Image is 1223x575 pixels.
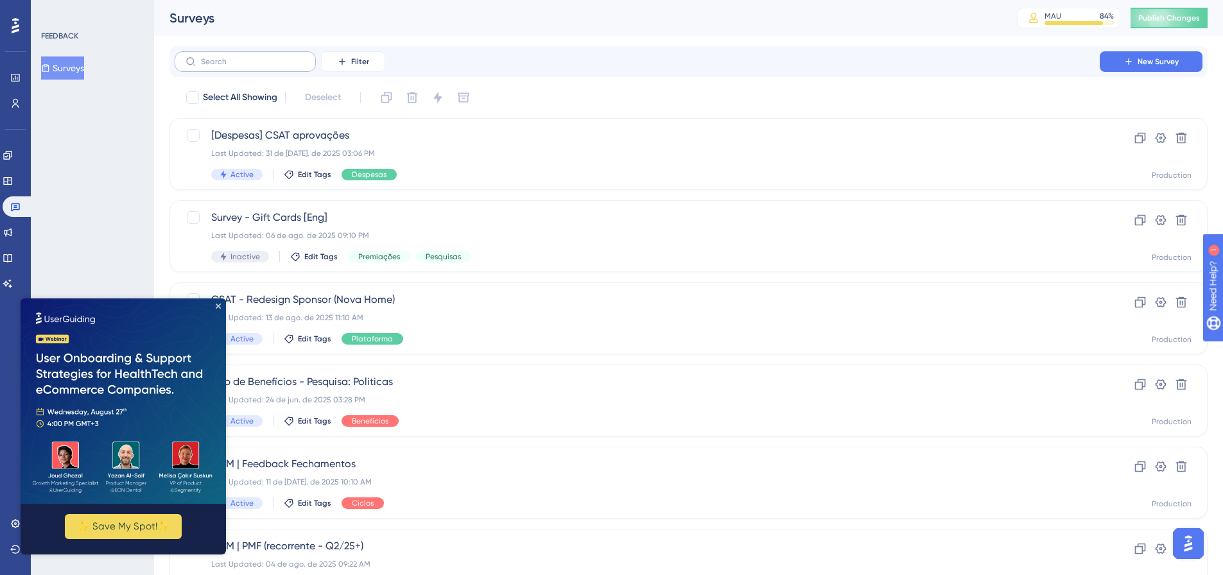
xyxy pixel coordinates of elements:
[41,56,84,80] button: Surveys
[211,210,1063,225] span: Survey - Gift Cards [Eng]
[211,456,1063,472] span: HCM | Feedback Fechamentos
[352,498,374,508] span: Ciclos
[211,477,1063,487] div: Last Updated: 11 de [DATE]. de 2025 10:10 AM
[298,169,331,180] span: Edit Tags
[89,6,93,17] div: 1
[201,57,305,66] input: Search
[284,169,331,180] button: Edit Tags
[1100,11,1114,21] div: 84 %
[203,90,277,105] span: Select All Showing
[211,395,1063,405] div: Last Updated: 24 de jun. de 2025 03:28 PM
[284,498,331,508] button: Edit Tags
[426,252,461,262] span: Pesquisas
[230,169,254,180] span: Active
[1152,334,1192,345] div: Production
[44,216,161,241] button: ✨ Save My Spot!✨
[321,51,385,72] button: Filter
[1152,416,1192,427] div: Production
[211,374,1063,390] span: Hub de Benefícios - Pesquisa: Políticas
[284,416,331,426] button: Edit Tags
[284,334,331,344] button: Edit Tags
[293,86,352,109] button: Deselect
[30,3,80,19] span: Need Help?
[1131,8,1208,28] button: Publish Changes
[351,56,369,67] span: Filter
[41,31,78,41] div: FEEDBACK
[290,252,338,262] button: Edit Tags
[230,334,254,344] span: Active
[211,313,1063,323] div: Last Updated: 13 de ago. de 2025 11:10 AM
[211,559,1063,569] div: Last Updated: 04 de ago. de 2025 09:22 AM
[1152,499,1192,509] div: Production
[358,252,400,262] span: Premiações
[211,230,1063,241] div: Last Updated: 06 de ago. de 2025 09:10 PM
[298,334,331,344] span: Edit Tags
[230,416,254,426] span: Active
[230,498,254,508] span: Active
[211,148,1063,159] div: Last Updated: 31 de [DATE]. de 2025 03:06 PM
[352,169,386,180] span: Despesas
[230,252,260,262] span: Inactive
[304,252,338,262] span: Edit Tags
[1138,13,1200,23] span: Publish Changes
[1152,252,1192,262] div: Production
[352,334,393,344] span: Plataforma
[1100,51,1202,72] button: New Survey
[352,416,388,426] span: Benefícios
[211,538,1063,554] span: HCM | PMF (recorrente - Q2/25+)
[1045,11,1061,21] div: MAU
[1169,524,1208,563] iframe: UserGuiding AI Assistant Launcher
[211,128,1063,143] span: [Despesas] CSAT aprovações
[1138,56,1179,67] span: New Survey
[305,90,341,105] span: Deselect
[298,416,331,426] span: Edit Tags
[169,9,985,27] div: Surveys
[211,292,1063,307] span: CSAT - Redesign Sponsor (Nova Home)
[195,5,200,10] div: Close Preview
[1152,170,1192,180] div: Production
[298,498,331,508] span: Edit Tags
